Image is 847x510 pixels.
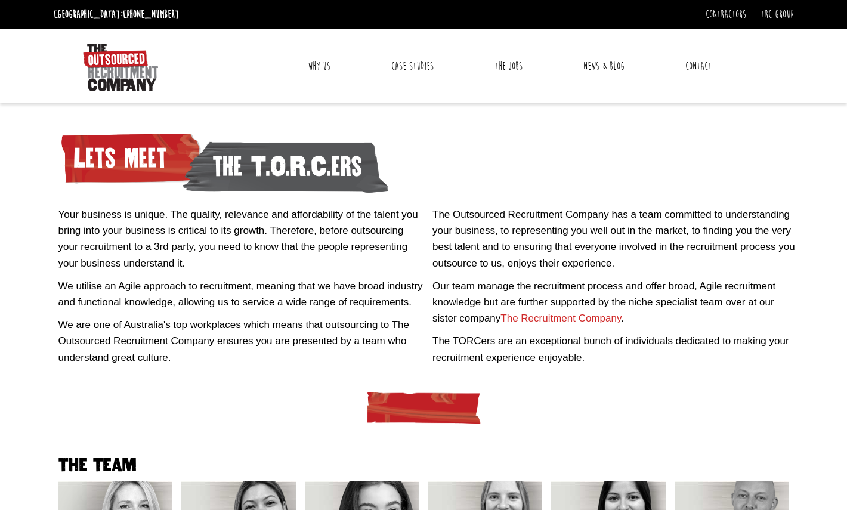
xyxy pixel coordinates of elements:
a: The Recruitment Company [500,313,621,324]
p: Our team manage the recruitment process and offer broad, Agile recruitment knowledge but are furt... [432,278,798,327]
li: [GEOGRAPHIC_DATA]: [51,5,182,24]
a: Case Studies [382,51,443,81]
p: The Outsourced Recruitment Company has a team committed to understanding your business, to repres... [432,206,798,271]
p: We are one of Australia's top workplaces which means that outsourcing to The Outsourced Recruitme... [58,317,424,366]
a: Why Us [299,51,339,81]
h2: The team [54,456,793,475]
p: The TORCers are an exceptional bunch of individuals dedicated to making your recruitment experien... [432,333,798,365]
a: Contractors [706,8,746,21]
a: Contact [676,51,721,81]
a: TRC Group [761,8,793,21]
p: We utilise an Agile approach to recruitment, meaning that we have broad industry and functional k... [58,278,424,310]
img: The Outsourced Recruitment Company [83,44,158,91]
a: News & Blog [574,51,633,81]
a: [PHONE_NUMBER] [123,8,179,21]
p: Your business is unique. The quality, relevance and affordability of the talent you bring into yo... [58,206,424,271]
a: The Jobs [486,51,531,81]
